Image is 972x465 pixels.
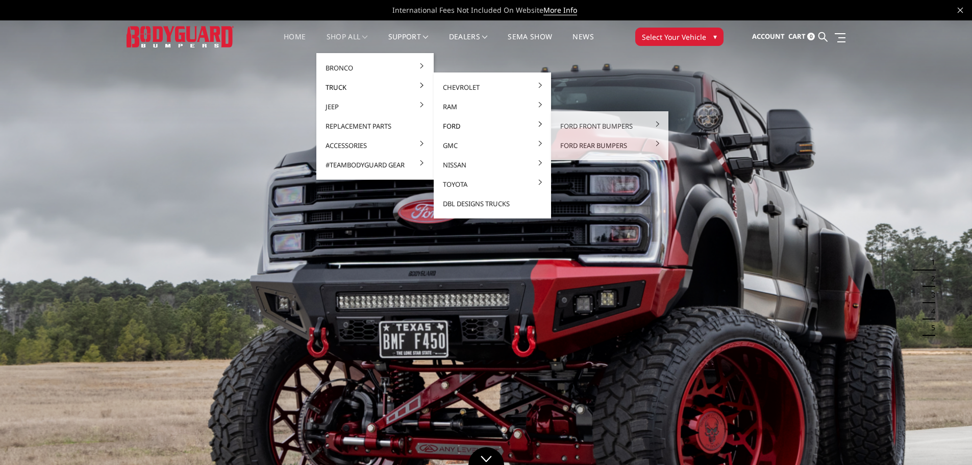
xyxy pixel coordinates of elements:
[788,32,806,41] span: Cart
[642,32,706,42] span: Select Your Vehicle
[438,194,547,213] a: DBL Designs Trucks
[543,5,577,15] a: More Info
[320,97,430,116] a: Jeep
[925,303,935,320] button: 4 of 5
[508,33,552,53] a: SEMA Show
[320,155,430,175] a: #TeamBodyguard Gear
[788,23,815,51] a: Cart 0
[925,287,935,303] button: 3 of 5
[449,33,488,53] a: Dealers
[320,136,430,155] a: Accessories
[438,97,547,116] a: Ram
[320,116,430,136] a: Replacement Parts
[438,175,547,194] a: Toyota
[388,33,429,53] a: Support
[807,33,815,40] span: 0
[438,155,547,175] a: Nissan
[320,58,430,78] a: Bronco
[438,116,547,136] a: Ford
[438,78,547,97] a: Chevrolet
[925,254,935,271] button: 1 of 5
[468,447,504,465] a: Click to Down
[752,23,785,51] a: Account
[284,33,306,53] a: Home
[320,78,430,97] a: Truck
[438,136,547,155] a: GMC
[127,26,234,47] img: BODYGUARD BUMPERS
[635,28,724,46] button: Select Your Vehicle
[752,32,785,41] span: Account
[925,320,935,336] button: 5 of 5
[555,136,664,155] a: Ford Rear Bumpers
[327,33,368,53] a: shop all
[555,116,664,136] a: Ford Front Bumpers
[572,33,593,53] a: News
[925,271,935,287] button: 2 of 5
[713,31,717,42] span: ▾
[921,416,972,465] iframe: Chat Widget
